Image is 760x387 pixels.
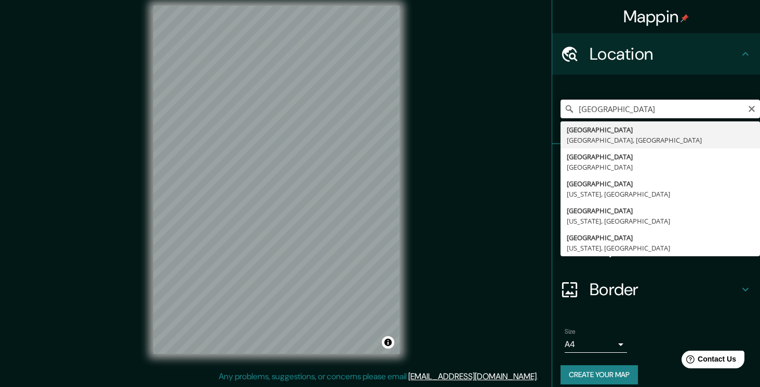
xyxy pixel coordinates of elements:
[567,216,754,226] div: [US_STATE], [GEOGRAPHIC_DATA]
[567,205,754,216] div: [GEOGRAPHIC_DATA]
[590,44,739,64] h4: Location
[590,279,739,300] h4: Border
[153,6,399,354] canvas: Map
[382,336,394,349] button: Toggle attribution
[567,232,754,243] div: [GEOGRAPHIC_DATA]
[590,238,739,258] h4: Layout
[681,14,689,22] img: pin-icon.png
[561,100,760,118] input: Pick your city or area
[552,269,760,310] div: Border
[565,327,576,336] label: Size
[567,243,754,253] div: [US_STATE], [GEOGRAPHIC_DATA]
[540,370,542,383] div: .
[567,125,754,135] div: [GEOGRAPHIC_DATA]
[538,370,540,383] div: .
[565,336,627,353] div: A4
[552,186,760,227] div: Style
[748,103,756,113] button: Clear
[567,178,754,189] div: [GEOGRAPHIC_DATA]
[408,371,537,382] a: [EMAIL_ADDRESS][DOMAIN_NAME]
[561,365,638,384] button: Create your map
[668,347,749,376] iframe: Help widget launcher
[567,189,754,199] div: [US_STATE], [GEOGRAPHIC_DATA]
[552,227,760,269] div: Layout
[567,162,754,172] div: [GEOGRAPHIC_DATA]
[623,6,689,27] h4: Mappin
[552,144,760,186] div: Pins
[567,135,754,145] div: [GEOGRAPHIC_DATA], [GEOGRAPHIC_DATA]
[567,151,754,162] div: [GEOGRAPHIC_DATA]
[219,370,538,383] p: Any problems, suggestions, or concerns please email .
[552,33,760,75] div: Location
